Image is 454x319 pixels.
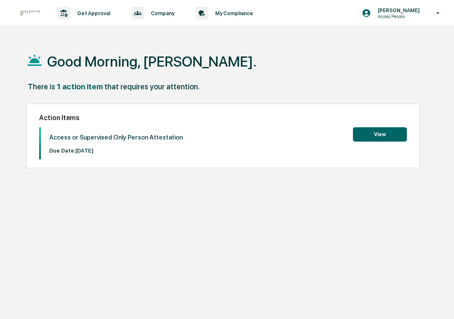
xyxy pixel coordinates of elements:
[353,130,407,138] a: View
[57,82,103,91] div: 1 action item
[49,147,183,154] p: Due Date: [DATE]
[371,13,424,19] p: Access Persons
[353,127,407,142] button: View
[208,10,257,16] p: My Compliance
[47,53,256,70] h1: Good Morning, [PERSON_NAME].
[70,10,115,16] p: Get Approval
[104,82,200,91] div: that requires your attention.
[28,82,55,91] div: There is
[39,114,407,122] h2: Action Items
[371,7,424,13] p: [PERSON_NAME]
[20,11,40,16] img: logo
[49,134,183,141] p: Access or Supervised Only Person Attestation
[144,10,179,16] p: Company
